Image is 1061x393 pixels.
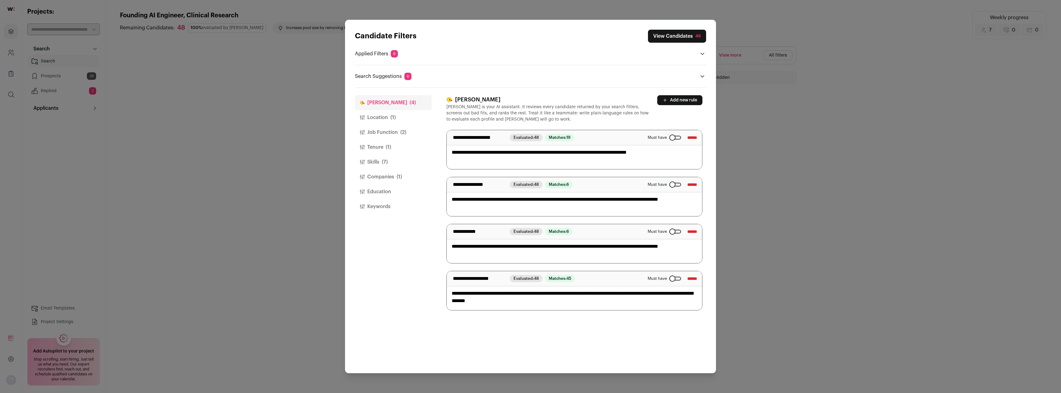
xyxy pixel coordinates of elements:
[699,50,706,58] button: Open applied filters
[648,30,706,43] button: Close search preferences
[510,228,543,235] span: Evaluated:
[410,99,416,106] span: (4)
[648,182,667,187] span: Must have
[545,228,573,235] span: Matches:
[566,135,570,139] span: 19
[355,184,432,199] button: Education
[657,95,702,105] button: Add new rule
[400,129,406,136] span: (2)
[545,275,575,282] span: Matches:
[566,182,569,186] span: 6
[648,276,667,281] span: Must have
[355,95,432,110] button: [PERSON_NAME](4)
[446,104,650,122] p: [PERSON_NAME] is your AI assistant. It reviews every candidate returned by your search filters, s...
[566,229,569,233] span: 6
[510,134,543,141] span: Evaluated:
[510,181,543,188] span: Evaluated:
[695,33,701,39] div: 48
[355,155,432,169] button: Skills(7)
[355,140,432,155] button: Tenure(1)
[390,114,396,121] span: (1)
[534,135,539,139] span: 48
[397,173,402,181] span: (1)
[355,50,398,58] p: Applied Filters
[355,199,432,214] button: Keywords
[446,95,650,104] h3: [PERSON_NAME]
[534,182,539,186] span: 48
[355,32,416,40] strong: Candidate Filters
[355,73,411,80] p: Search Suggestions
[355,110,432,125] button: Location(1)
[545,181,573,188] span: Matches:
[391,50,398,58] span: 6
[355,169,432,184] button: Companies(1)
[355,125,432,140] button: Job Function(2)
[566,276,571,280] span: 45
[404,73,411,80] span: 6
[534,276,539,280] span: 48
[510,275,543,282] span: Evaluated:
[545,134,574,141] span: Matches:
[382,158,388,166] span: (7)
[386,143,391,151] span: (1)
[648,229,667,234] span: Must have
[534,229,539,233] span: 48
[648,135,667,140] span: Must have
